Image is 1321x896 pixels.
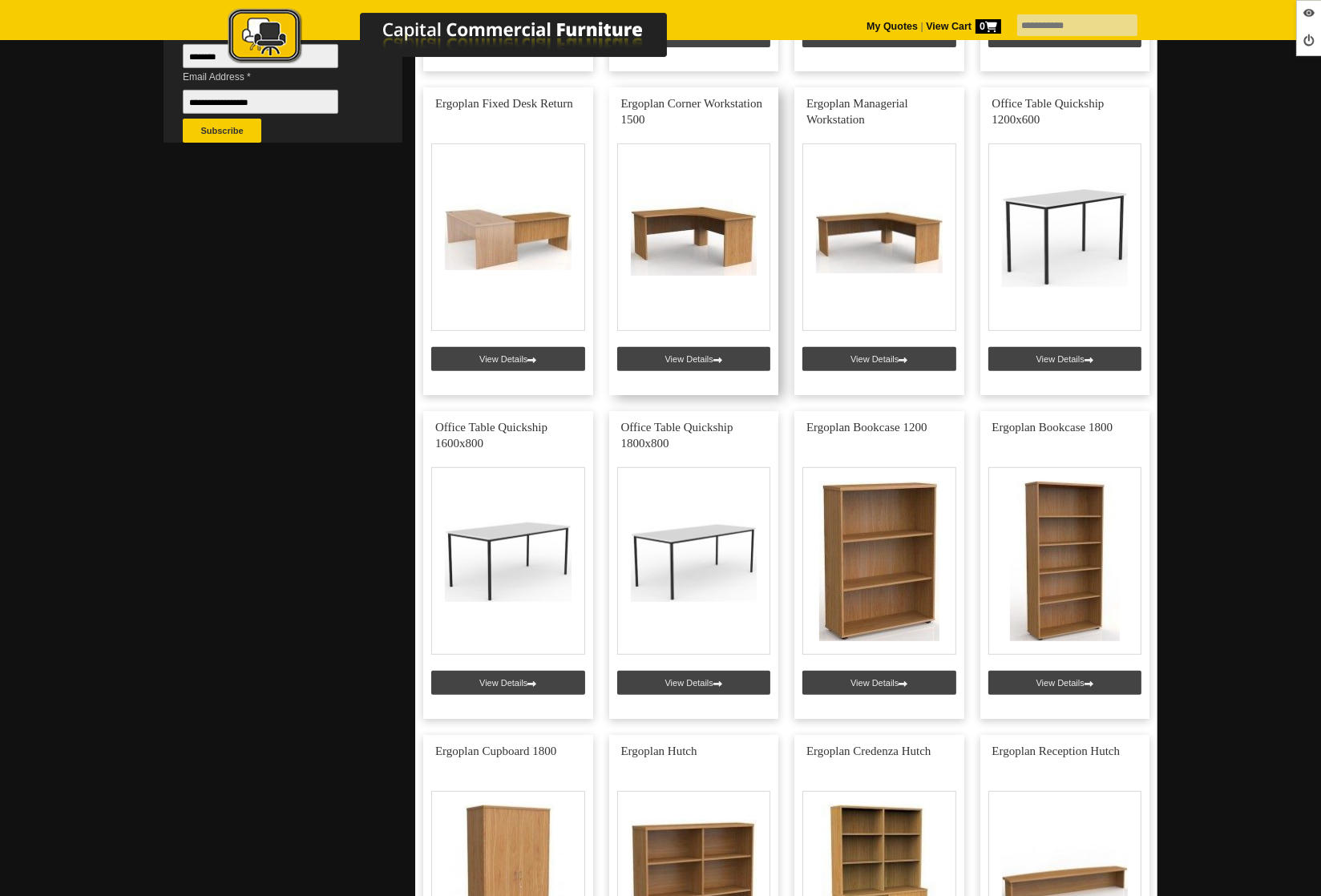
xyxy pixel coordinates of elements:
input: Last Name * [183,44,338,68]
a: View Cart0 [923,21,1001,32]
span: 0 [976,19,1001,34]
span: Email Address * [183,69,362,85]
strong: View Cart [926,21,1001,32]
img: Capital Commercial Furniture Logo [184,8,745,67]
a: Capital Commercial Furniture Logo [184,8,745,71]
a: My Quotes [867,21,918,32]
input: Email Address * [183,90,338,114]
button: Subscribe [183,119,261,143]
